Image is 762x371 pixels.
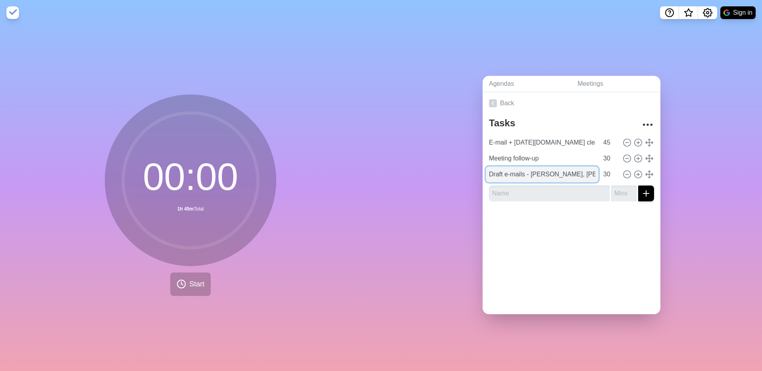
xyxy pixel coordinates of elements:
button: Settings [698,6,717,19]
button: Start [170,272,211,296]
img: timeblocks logo [6,6,19,19]
button: Help [660,6,679,19]
input: Name [486,135,598,151]
input: Mins [600,166,619,182]
input: Mins [600,151,619,166]
a: Back [483,92,660,114]
input: Name [489,185,610,201]
img: google logo [724,10,730,16]
a: Meetings [571,76,660,92]
button: What’s new [679,6,698,19]
span: Start [189,279,204,290]
input: Name [486,151,598,166]
a: Agendas [483,76,571,92]
button: Sign in [720,6,756,19]
button: More [640,117,656,133]
input: Mins [611,185,637,201]
input: Mins [600,135,619,151]
input: Name [486,166,598,182]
